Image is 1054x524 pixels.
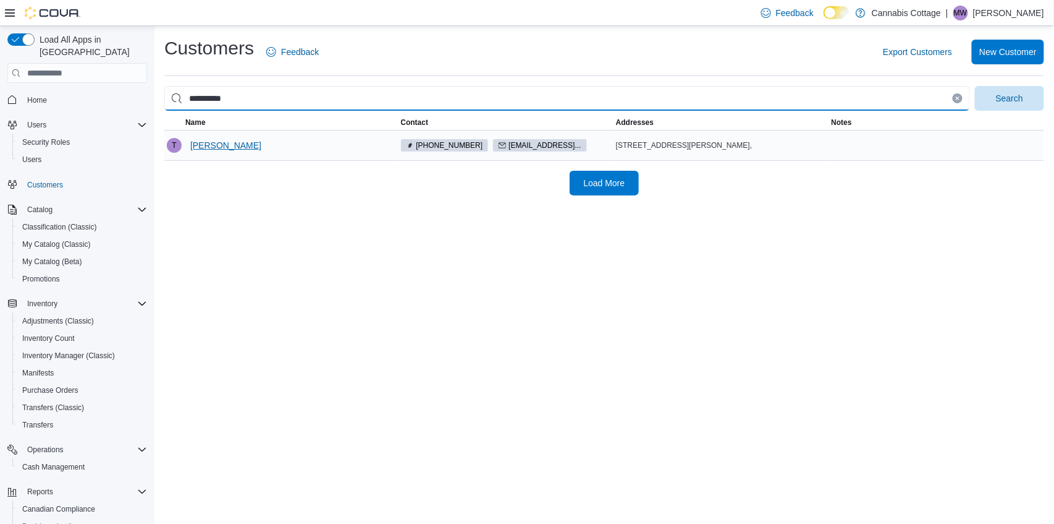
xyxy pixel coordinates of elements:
[996,92,1023,105] span: Search
[22,403,84,413] span: Transfers (Classic)
[17,366,59,380] a: Manifests
[27,205,53,215] span: Catalog
[972,40,1044,64] button: New Customer
[776,7,814,19] span: Feedback
[27,95,47,105] span: Home
[508,140,581,151] span: [EMAIL_ADDRESS]...
[27,120,46,130] span: Users
[2,441,152,458] button: Operations
[17,314,147,329] span: Adjustments (Classic)
[22,504,95,514] span: Canadian Compliance
[22,296,147,311] span: Inventory
[17,348,120,363] a: Inventory Manager (Classic)
[17,418,58,432] a: Transfers
[17,400,89,415] a: Transfers (Classic)
[25,7,80,19] img: Cova
[22,239,91,249] span: My Catalog (Classic)
[35,33,147,58] span: Load All Apps in [GEOGRAPHIC_DATA]
[824,19,824,20] span: Dark Mode
[17,348,147,363] span: Inventory Manager (Classic)
[17,135,75,150] a: Security Roles
[12,312,152,330] button: Adjustments (Classic)
[493,139,586,152] span: thjmartin@gmail...
[17,152,46,167] a: Users
[17,254,87,269] a: My Catalog (Beta)
[973,6,1044,20] p: [PERSON_NAME]
[954,6,967,20] span: MW
[17,331,80,346] a: Inventory Count
[12,151,152,168] button: Users
[17,220,147,234] span: Classification (Classic)
[17,254,147,269] span: My Catalog (Beta)
[17,237,96,252] a: My Catalog (Classic)
[167,138,182,153] div: Tom
[22,155,41,165] span: Users
[22,442,69,457] button: Operations
[12,253,152,270] button: My Catalog (Beta)
[975,86,1044,111] button: Search
[27,299,57,309] span: Inventory
[12,347,152,364] button: Inventory Manager (Classic)
[172,138,176,153] span: T
[2,116,152,134] button: Users
[17,383,147,398] span: Purchase Orders
[22,316,94,326] span: Adjustments (Classic)
[12,270,152,288] button: Promotions
[2,176,152,194] button: Customers
[185,118,206,127] span: Name
[22,118,51,132] button: Users
[22,137,70,147] span: Security Roles
[832,118,852,127] span: Notes
[22,333,75,343] span: Inventory Count
[17,314,99,329] a: Adjustments (Classic)
[12,236,152,253] button: My Catalog (Classic)
[416,140,483,151] span: [PHONE_NUMBER]
[22,118,147,132] span: Users
[22,222,97,232] span: Classification (Classic)
[17,460,90,475] a: Cash Management
[584,177,625,189] span: Load More
[22,484,147,499] span: Reports
[12,330,152,347] button: Inventory Count
[27,180,63,190] span: Customers
[261,40,324,64] a: Feedback
[17,331,147,346] span: Inventory Count
[281,46,319,58] span: Feedback
[12,134,152,151] button: Security Roles
[17,502,100,517] a: Canadian Compliance
[953,93,963,103] button: Clear input
[22,274,60,284] span: Promotions
[22,177,147,192] span: Customers
[17,383,83,398] a: Purchase Orders
[946,6,948,20] p: |
[22,385,78,395] span: Purchase Orders
[878,40,957,64] button: Export Customers
[12,364,152,382] button: Manifests
[616,118,654,127] span: Addresses
[12,500,152,518] button: Canadian Compliance
[17,272,65,286] a: Promotions
[22,420,53,430] span: Transfers
[17,366,147,380] span: Manifests
[953,6,968,20] div: Mariana Wolff
[401,118,429,127] span: Contact
[979,46,1037,58] span: New Customer
[12,458,152,476] button: Cash Management
[22,202,57,217] button: Catalog
[27,487,53,497] span: Reports
[27,445,64,455] span: Operations
[22,442,147,457] span: Operations
[17,460,147,475] span: Cash Management
[17,400,147,415] span: Transfers (Classic)
[190,139,261,152] span: [PERSON_NAME]
[616,140,827,150] div: [STREET_ADDRESS][PERSON_NAME],
[22,368,54,378] span: Manifests
[17,135,147,150] span: Security Roles
[164,36,254,61] h1: Customers
[883,46,952,58] span: Export Customers
[22,202,147,217] span: Catalog
[22,296,62,311] button: Inventory
[185,133,266,158] button: [PERSON_NAME]
[17,272,147,286] span: Promotions
[12,218,152,236] button: Classification (Classic)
